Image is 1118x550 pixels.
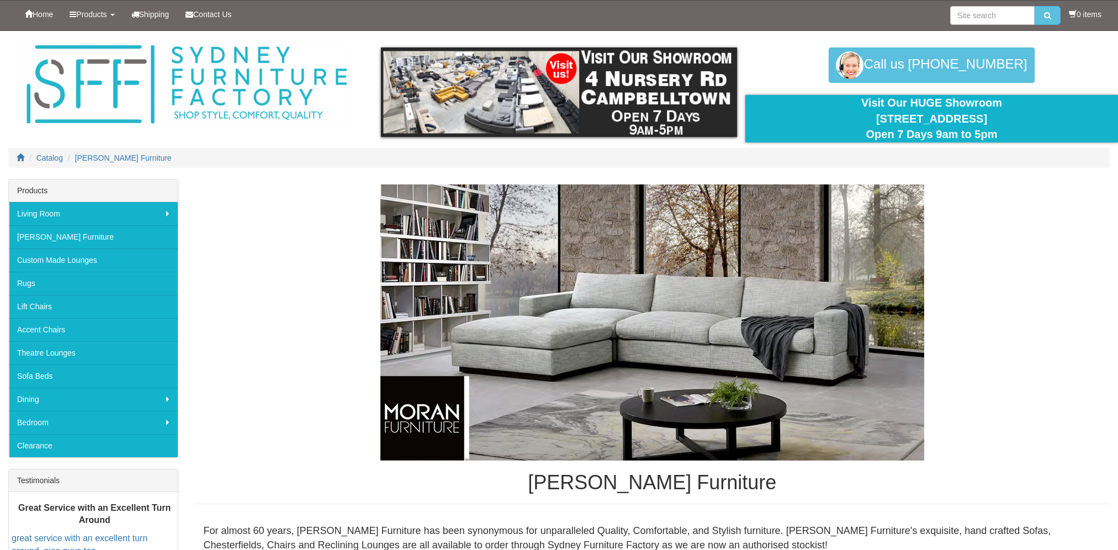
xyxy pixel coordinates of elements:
[33,10,53,19] span: Home
[17,1,61,28] a: Home
[9,434,178,457] a: Clearance
[9,318,178,341] a: Accent Chairs
[9,411,178,434] a: Bedroom
[950,6,1035,25] input: Site search
[139,10,169,19] span: Shipping
[61,1,123,28] a: Products
[9,248,178,272] a: Custom Made Lounges
[76,10,107,19] span: Products
[18,503,171,525] b: Great Service with an Excellent Turn Around
[195,472,1110,494] h1: [PERSON_NAME] Furniture
[9,272,178,295] a: Rugs
[193,10,231,19] span: Contact Us
[75,154,172,162] a: [PERSON_NAME] Furniture
[123,1,178,28] a: Shipping
[9,179,178,202] div: Products
[1069,9,1101,20] li: 0 items
[9,202,178,225] a: Living Room
[9,469,178,492] div: Testimonials
[9,225,178,248] a: [PERSON_NAME] Furniture
[177,1,240,28] a: Contact Us
[381,47,737,137] img: showroom.gif
[9,295,178,318] a: Lift Chairs
[754,95,1110,142] div: Visit Our HUGE Showroom [STREET_ADDRESS] Open 7 Days 9am to 5pm
[9,388,178,411] a: Dining
[9,364,178,388] a: Sofa Beds
[21,42,352,128] img: Sydney Furniture Factory
[36,154,63,162] a: Catalog
[380,184,924,461] img: Moran Furniture
[9,341,178,364] a: Theatre Lounges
